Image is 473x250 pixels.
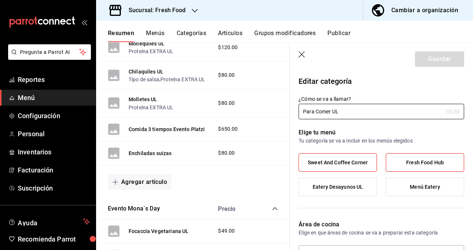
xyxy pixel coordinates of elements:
span: Personal [18,129,90,139]
p: Editar categoría [299,76,464,87]
button: open_drawer_menu [81,19,87,25]
span: Menú Eatery [410,184,440,190]
div: Precio [211,205,258,212]
span: Fresh Food Hub [406,160,444,166]
button: Enchiladas suizas [129,150,172,157]
div: 13 /30 [445,108,460,115]
button: Mollequiles UL [129,40,164,47]
span: Ayuda [18,217,80,226]
span: $80.00 [218,149,235,157]
p: Elige en que áreas de cocina se va a preparar esta categoría [299,229,464,236]
a: Pregunta a Parrot AI [5,54,91,61]
p: Área de cocina [299,220,464,229]
button: Chilaquiles UL [129,68,163,75]
span: Eatery Desayunos UL [313,184,363,190]
span: Suscripción [18,183,90,193]
span: $650.00 [218,125,238,133]
button: Grupos modificadores [254,30,316,42]
span: Inventarios [18,147,90,157]
span: $120.00 [218,44,238,51]
button: Comida 3 tiempos Evento Platzi [129,126,205,133]
button: Resumen [108,30,134,42]
span: Recomienda Parrot [18,234,90,244]
button: Evento Mona´s Day [108,205,160,213]
button: Proteína EXTRA UL [129,48,174,55]
h3: Sucursal: Fresh Food [123,6,186,15]
button: Agregar artículo [108,174,171,190]
span: Pregunta a Parrot AI [20,48,79,56]
span: Facturación [18,165,90,175]
span: Configuración [18,111,90,121]
span: Sweet And Coffee Corner [308,160,368,166]
button: Publicar [327,30,350,42]
button: Proteína EXTRA UL [160,76,205,83]
span: $49.00 [218,227,235,235]
div: , [129,75,205,83]
p: Elige tu menú [299,128,464,137]
span: $80.00 [218,71,235,79]
div: Cambiar a organización [391,5,458,16]
p: Tu categoría se va a incluir en los menús elegidos [299,137,464,144]
button: Categorías [177,30,207,42]
button: Focaccia Vegetariana UL [129,227,188,235]
span: $80.00 [218,99,235,107]
button: Artículos [218,30,242,42]
button: Pregunta a Parrot AI [8,44,91,60]
button: Molletes UL [129,96,157,103]
button: collapse-category-row [272,206,278,212]
button: Menús [146,30,164,42]
span: Menú [18,93,90,103]
button: Tipo de salsa [129,76,159,83]
div: navigation tabs [108,30,473,42]
span: Reportes [18,75,90,85]
button: Proteína EXTRA UL [129,104,174,111]
label: ¿Cómo se va a llamar? [299,96,464,102]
